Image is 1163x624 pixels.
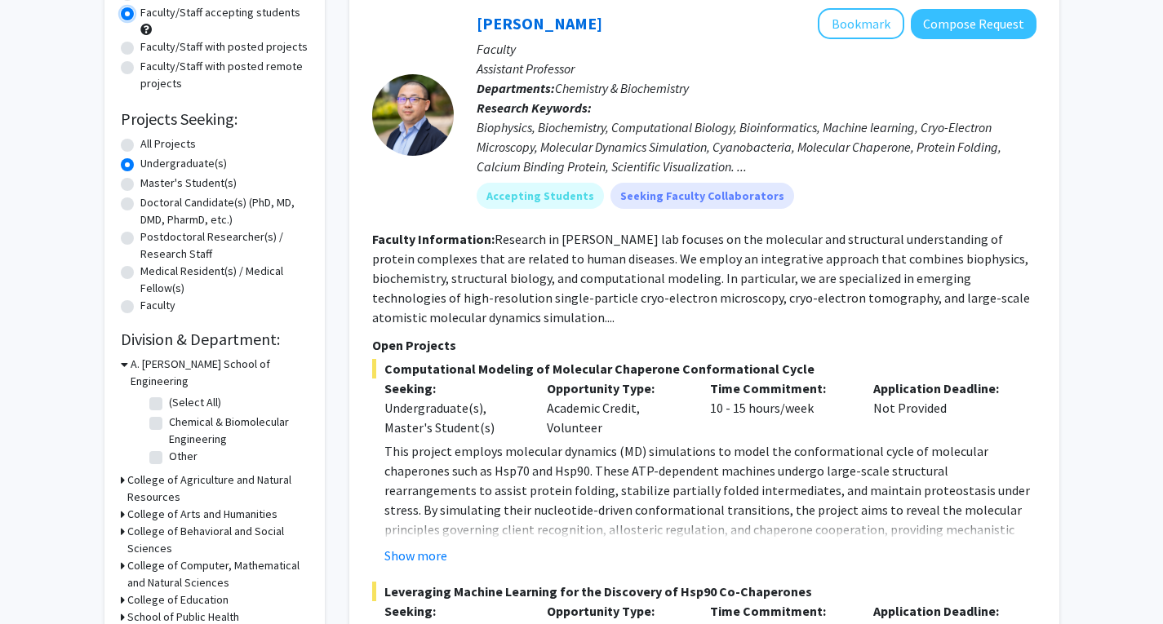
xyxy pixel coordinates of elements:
h3: College of Computer, Mathematical and Natural Sciences [127,557,309,591]
p: Application Deadline: [873,378,1012,398]
mat-chip: Accepting Students [477,183,604,209]
p: Seeking: [384,601,523,621]
h3: College of Arts and Humanities [127,506,277,523]
button: Compose Request to Yanxin Liu [911,9,1036,39]
div: Undergraduate(s), Master's Student(s) [384,398,523,437]
label: (Select All) [169,394,221,411]
h2: Division & Department: [121,330,309,349]
h3: College of Behavioral and Social Sciences [127,523,309,557]
button: Show more [384,546,447,565]
span: Leveraging Machine Learning for the Discovery of Hsp90 Co-Chaperones [372,582,1036,601]
h3: College of Agriculture and Natural Resources [127,471,309,506]
span: Computational Modeling of Molecular Chaperone Conformational Cycle [372,359,1036,378]
button: Add Yanxin Liu to Bookmarks [818,8,904,39]
div: Biophysics, Biochemistry, Computational Biology, Bioinformatics, Machine learning, Cryo-Electron ... [477,117,1036,176]
label: Medical Resident(s) / Medical Fellow(s) [140,263,309,297]
p: Opportunity Type: [547,601,686,621]
p: Opportunity Type: [547,378,686,398]
h3: A. [PERSON_NAME] School of Engineering [131,356,309,390]
b: Research Keywords: [477,100,592,116]
h3: College of Education [127,591,229,609]
p: Faculty [477,39,1036,59]
label: Faculty/Staff accepting students [140,4,300,21]
p: Time Commitment: [710,601,849,621]
h2: Projects Seeking: [121,109,309,129]
div: 10 - 15 hours/week [698,378,861,437]
div: Academic Credit, Volunteer [535,378,698,437]
p: Seeking: [384,378,523,398]
label: Postdoctoral Researcher(s) / Research Staff [140,228,309,263]
label: Master's Student(s) [140,175,237,192]
fg-read-more: Research in [PERSON_NAME] lab focuses on the molecular and structural understanding of protein co... [372,231,1030,325]
p: This project employs molecular dynamics (MD) simulations to model the conformational cycle of mol... [384,441,1036,578]
mat-chip: Seeking Faculty Collaborators [610,183,794,209]
b: Faculty Information: [372,231,495,247]
p: Application Deadline: [873,601,1012,621]
p: Assistant Professor [477,59,1036,78]
label: Doctoral Candidate(s) (PhD, MD, DMD, PharmD, etc.) [140,194,309,228]
label: Other [169,448,198,465]
iframe: Chat [12,551,69,612]
a: [PERSON_NAME] [477,13,602,33]
div: Not Provided [861,378,1024,437]
label: Undergraduate(s) [140,155,227,172]
label: Faculty/Staff with posted remote projects [140,58,309,92]
b: Departments: [477,80,555,96]
label: Chemical & Biomolecular Engineering [169,414,304,448]
span: Chemistry & Biochemistry [555,80,689,96]
label: All Projects [140,135,196,153]
p: Time Commitment: [710,378,849,398]
p: Open Projects [372,335,1036,355]
label: Faculty [140,297,175,314]
label: Faculty/Staff with posted projects [140,38,308,55]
